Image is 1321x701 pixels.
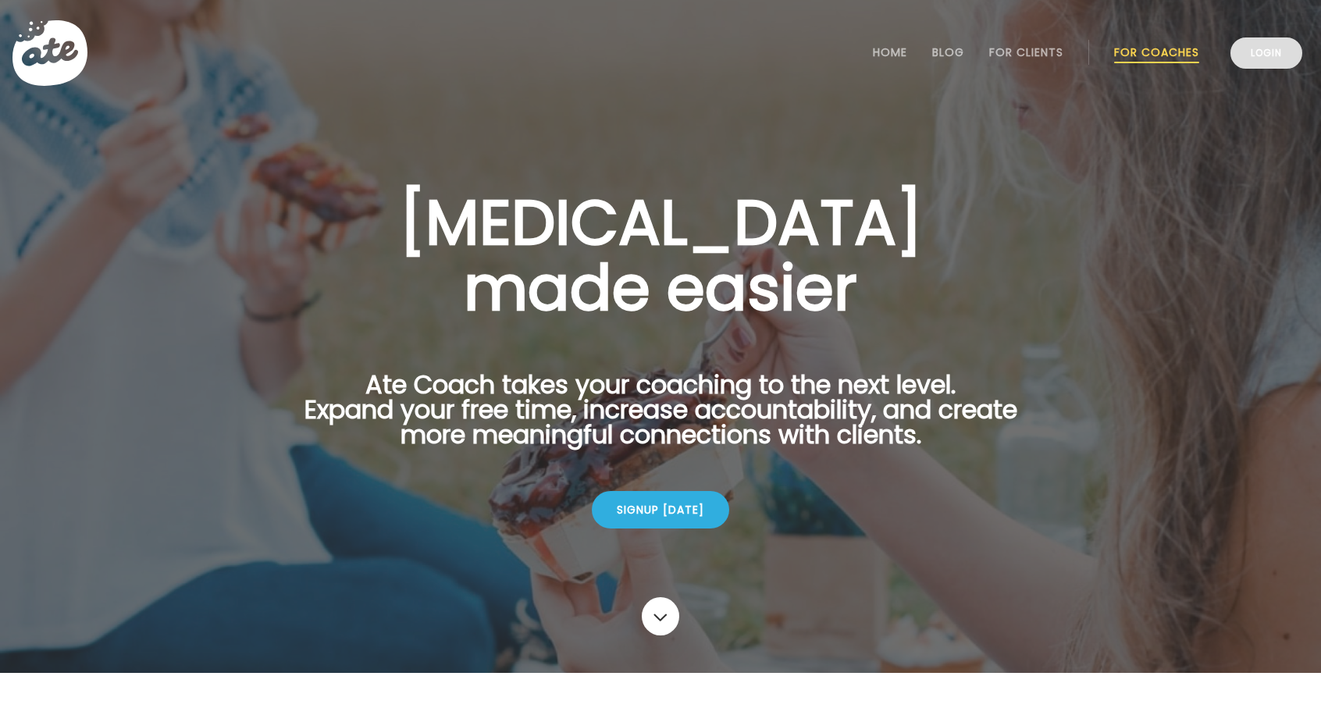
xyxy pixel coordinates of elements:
[873,46,907,59] a: Home
[280,372,1041,466] p: Ate Coach takes your coaching to the next level. Expand your free time, increase accountability, ...
[592,491,729,528] div: Signup [DATE]
[1230,37,1302,69] a: Login
[1114,46,1199,59] a: For Coaches
[932,46,964,59] a: Blog
[280,190,1041,321] h1: [MEDICAL_DATA] made easier
[989,46,1063,59] a: For Clients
